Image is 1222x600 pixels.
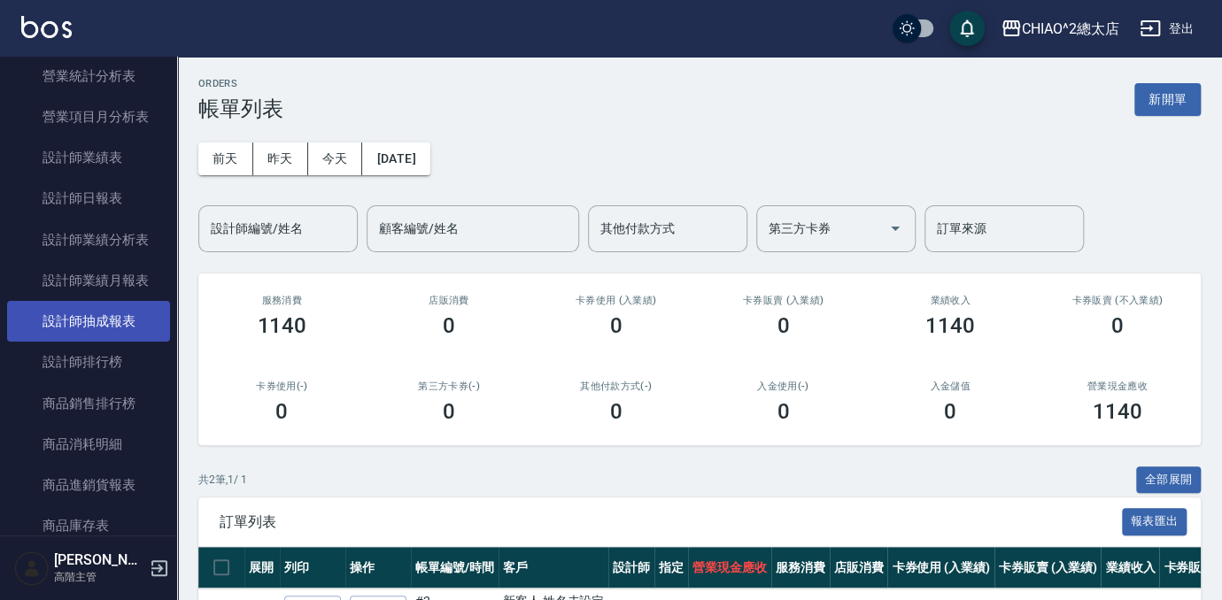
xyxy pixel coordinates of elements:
[21,16,72,38] img: Logo
[7,301,170,342] a: 設計師抽成報表
[7,96,170,137] a: 營業項目月分析表
[610,399,623,424] h3: 0
[553,381,678,392] h2: 其他付款方式(-)
[198,142,253,175] button: 前天
[553,295,678,306] h2: 卡券使用 (入業績)
[1055,381,1179,392] h2: 營業現金應收
[830,547,888,588] th: 店販消費
[777,313,789,338] h3: 0
[244,547,280,588] th: 展開
[1134,90,1201,107] a: 新開單
[777,399,789,424] h3: 0
[1101,547,1159,588] th: 業績收入
[257,313,306,338] h3: 1140
[220,381,344,392] h2: 卡券使用(-)
[7,424,170,465] a: 商品消耗明細
[443,313,455,338] h3: 0
[362,142,429,175] button: [DATE]
[1122,512,1187,529] a: 報表匯出
[387,381,512,392] h2: 第三方卡券(-)
[198,472,247,488] p: 共 2 筆, 1 / 1
[610,313,623,338] h3: 0
[887,547,994,588] th: 卡券使用 (入業績)
[275,399,288,424] h3: 0
[387,295,512,306] h2: 店販消費
[1122,508,1187,535] button: 報表匯出
[1133,12,1201,45] button: 登出
[881,214,909,242] button: Open
[7,178,170,219] a: 設計師日報表
[54,569,144,585] p: 高階主管
[443,399,455,424] h3: 0
[994,547,1102,588] th: 卡券販賣 (入業績)
[1136,466,1202,494] button: 全部展開
[14,550,50,586] img: Person
[721,295,846,306] h2: 卡券販賣 (入業績)
[1022,18,1119,40] div: CHIAO^2總太店
[280,547,345,588] th: 列印
[949,11,985,46] button: save
[721,381,846,392] h2: 入金使用(-)
[7,56,170,96] a: 營業統計分析表
[1055,295,1179,306] h2: 卡券販賣 (不入業績)
[198,96,283,121] h3: 帳單列表
[345,547,411,588] th: 操作
[7,260,170,301] a: 設計師業績月報表
[771,547,830,588] th: 服務消費
[7,505,170,546] a: 商品庫存表
[308,142,363,175] button: 今天
[888,295,1013,306] h2: 業績收入
[7,383,170,424] a: 商品銷售排行榜
[7,137,170,178] a: 設計師業績表
[1093,399,1142,424] h3: 1140
[888,381,1013,392] h2: 入金儲值
[7,219,170,260] a: 設計師業績分析表
[54,551,144,569] h5: [PERSON_NAME]
[499,547,609,588] th: 客戶
[7,465,170,505] a: 商品進銷貨報表
[925,313,975,338] h3: 1140
[220,513,1122,531] span: 訂單列表
[411,547,499,588] th: 帳單編號/時間
[944,399,956,424] h3: 0
[654,547,688,588] th: 指定
[1134,83,1201,116] button: 新開單
[7,342,170,382] a: 設計師排行榜
[608,547,654,588] th: 設計師
[253,142,308,175] button: 昨天
[198,78,283,89] h2: ORDERS
[220,295,344,306] h3: 服務消費
[994,11,1126,47] button: CHIAO^2總太店
[688,547,771,588] th: 營業現金應收
[1111,313,1124,338] h3: 0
